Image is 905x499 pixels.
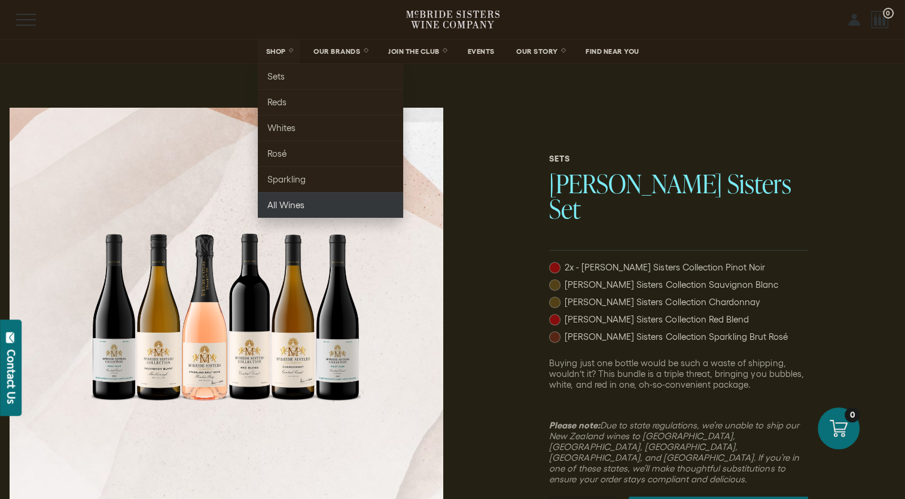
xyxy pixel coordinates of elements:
[549,420,599,430] strong: Please note:
[258,166,403,192] a: Sparkling
[306,39,374,63] a: OUR BRANDS
[267,200,304,210] span: All Wines
[267,123,295,133] span: Whites
[258,63,403,89] a: Sets
[266,47,286,56] span: SHOP
[578,39,647,63] a: FIND NEAR YOU
[468,47,495,56] span: EVENTS
[267,97,287,107] span: Reds
[388,47,440,56] span: JOIN THE CLUB
[16,14,59,26] button: Mobile Menu Trigger
[549,171,808,221] h1: [PERSON_NAME] Sisters Set
[549,154,808,164] h6: Sets
[883,8,894,19] span: 0
[565,297,760,308] span: [PERSON_NAME] Sisters Collection Chardonnay
[258,141,403,166] a: Rosé
[460,39,502,63] a: EVENTS
[586,47,639,56] span: FIND NEAR YOU
[267,71,285,81] span: Sets
[516,47,558,56] span: OUR STORY
[565,314,749,325] span: [PERSON_NAME] Sisters Collection Red Blend
[258,115,403,141] a: Whites
[508,39,572,63] a: OUR STORY
[845,407,860,422] div: 0
[565,262,765,273] span: 2x - [PERSON_NAME] Sisters Collection Pinot Noir
[313,47,360,56] span: OUR BRANDS
[267,148,287,159] span: Rosé
[380,39,454,63] a: JOIN THE CLUB
[549,358,808,390] p: Buying just one bottle would be such a waste of shipping, wouldn’t it? This bundle is a triple th...
[5,349,17,404] div: Contact Us
[549,420,799,484] em: Due to state regulations, we’re unable to ship our New Zealand wines to [GEOGRAPHIC_DATA], [GEOGR...
[565,331,788,342] span: [PERSON_NAME] Sisters Collection Sparkling Brut Rosé
[565,279,778,290] span: [PERSON_NAME] Sisters Collection Sauvignon Blanc
[258,39,300,63] a: SHOP
[258,192,403,218] a: All Wines
[258,89,403,115] a: Reds
[267,174,306,184] span: Sparkling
